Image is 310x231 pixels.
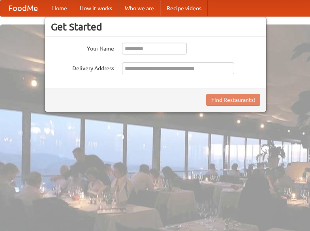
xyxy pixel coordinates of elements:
[46,0,73,16] a: Home
[51,62,114,72] label: Delivery Address
[160,0,208,16] a: Recipe videos
[51,43,114,53] label: Your Name
[73,0,118,16] a: How it works
[51,21,260,33] h3: Get Started
[118,0,160,16] a: Who we are
[206,94,260,106] button: Find Restaurants!
[0,0,46,16] a: FoodMe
